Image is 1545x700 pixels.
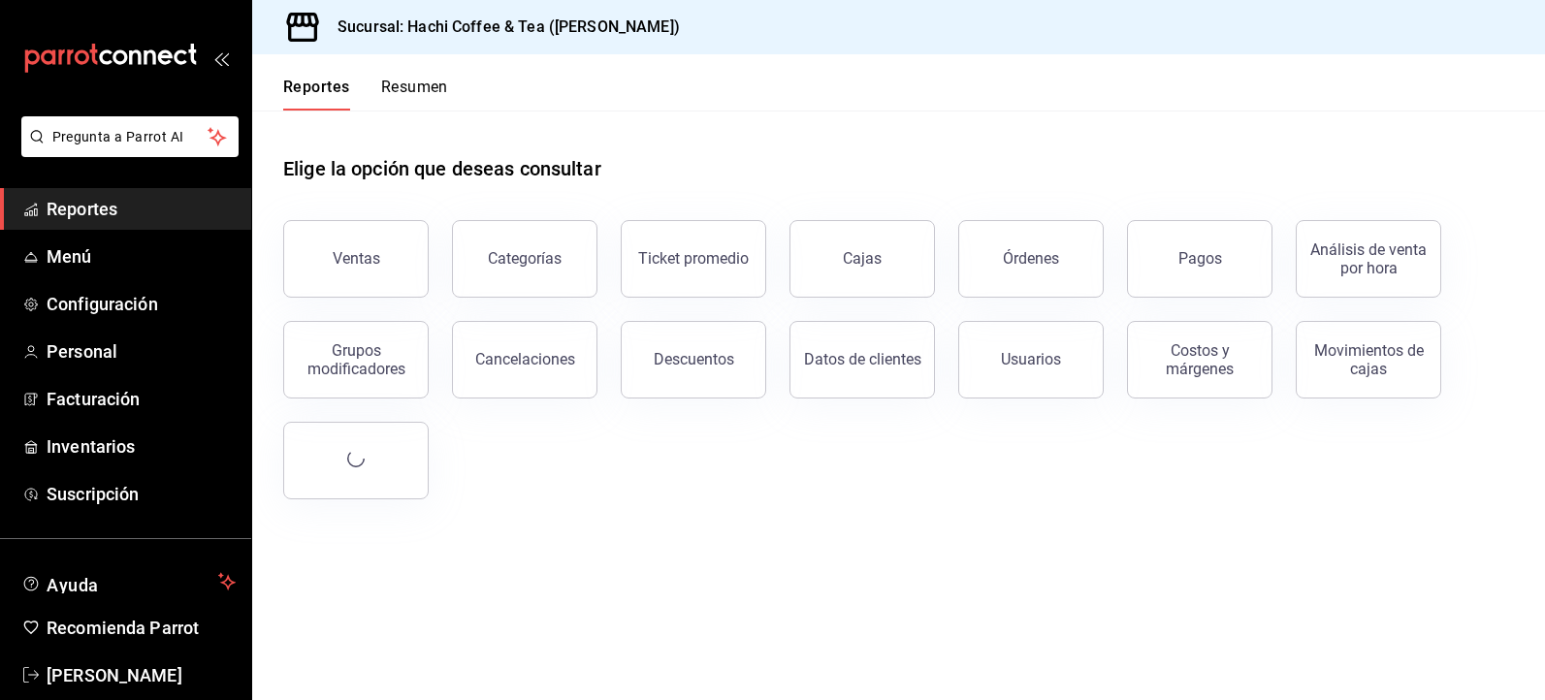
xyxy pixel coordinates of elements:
[1178,249,1222,268] div: Pagos
[621,220,766,298] button: Ticket promedio
[52,127,209,147] span: Pregunta a Parrot AI
[283,78,350,111] button: Reportes
[283,154,601,183] h1: Elige la opción que deseas consultar
[452,220,597,298] button: Categorías
[475,350,575,368] div: Cancelaciones
[958,220,1104,298] button: Órdenes
[1003,249,1059,268] div: Órdenes
[621,321,766,398] button: Descuentos
[213,50,229,66] button: open_drawer_menu
[333,249,380,268] div: Ventas
[452,321,597,398] button: Cancelaciones
[296,341,416,378] div: Grupos modificadores
[1296,220,1441,298] button: Análisis de venta por hora
[789,220,935,298] a: Cajas
[488,249,562,268] div: Categorías
[789,321,935,398] button: Datos de clientes
[47,615,236,641] span: Recomienda Parrot
[283,321,429,398] button: Grupos modificadores
[47,291,236,317] span: Configuración
[47,386,236,412] span: Facturación
[47,243,236,270] span: Menú
[654,350,734,368] div: Descuentos
[804,350,921,368] div: Datos de clientes
[1001,350,1061,368] div: Usuarios
[283,220,429,298] button: Ventas
[638,249,749,268] div: Ticket promedio
[958,321,1104,398] button: Usuarios
[1296,321,1441,398] button: Movimientos de cajas
[1308,341,1429,378] div: Movimientos de cajas
[1127,220,1272,298] button: Pagos
[14,141,239,161] a: Pregunta a Parrot AI
[21,116,239,157] button: Pregunta a Parrot AI
[283,78,448,111] div: navigation tabs
[47,570,210,593] span: Ayuda
[47,662,236,688] span: [PERSON_NAME]
[381,78,448,111] button: Resumen
[1140,341,1260,378] div: Costos y márgenes
[47,481,236,507] span: Suscripción
[1308,240,1429,277] div: Análisis de venta por hora
[322,16,680,39] h3: Sucursal: Hachi Coffee & Tea ([PERSON_NAME])
[843,247,883,270] div: Cajas
[47,196,236,222] span: Reportes
[1127,321,1272,398] button: Costos y márgenes
[47,338,236,365] span: Personal
[47,433,236,460] span: Inventarios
